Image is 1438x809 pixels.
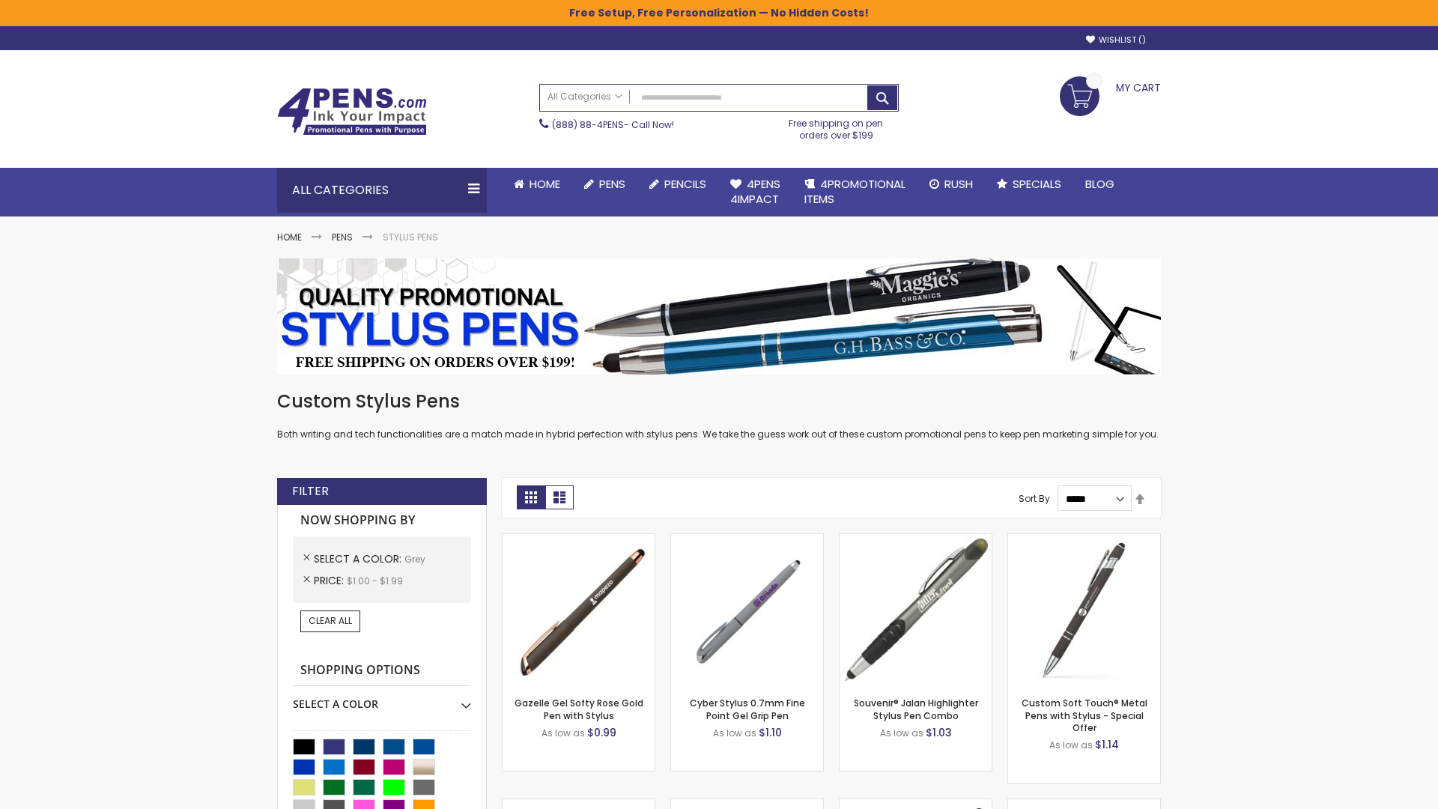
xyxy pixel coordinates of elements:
[292,483,329,500] strong: Filter
[277,88,427,136] img: 4Pens Custom Pens and Promotional Products
[671,533,823,546] a: Cyber Stylus 0.7mm Fine Point Gel Grip Pen-Grey
[347,575,403,587] span: $1.00 - $1.99
[314,551,404,566] span: Select A Color
[293,505,471,536] strong: Now Shopping by
[664,176,706,192] span: Pencils
[840,533,992,546] a: Souvenir® Jalan Highlighter Stylus Pen Combo-Grey
[792,168,917,216] a: 4PROMOTIONALITEMS
[637,168,718,201] a: Pencils
[880,727,923,739] span: As low as
[690,697,805,721] a: Cyber Stylus 0.7mm Fine Point Gel Grip Pen
[277,258,1161,375] img: Stylus Pens
[671,534,823,686] img: Cyber Stylus 0.7mm Fine Point Gel Grip Pen-Grey
[718,168,792,216] a: 4Pens4impact
[985,168,1073,201] a: Specials
[540,85,630,109] a: All Categories
[1073,168,1126,201] a: Blog
[1049,739,1093,751] span: As low as
[541,727,585,739] span: As low as
[503,534,655,686] img: Gazelle Gel Softy Rose Gold Pen with Stylus-Grey
[1019,492,1050,505] label: Sort By
[572,168,637,201] a: Pens
[840,534,992,686] img: Souvenir® Jalan Highlighter Stylus Pen Combo-Grey
[332,231,353,243] a: Pens
[277,168,487,213] div: All Categories
[1008,533,1160,546] a: Custom Soft Touch® Metal Pens with Stylus-Grey
[277,390,1161,413] h1: Custom Stylus Pens
[277,231,302,243] a: Home
[277,390,1161,441] div: Both writing and tech functionalities are a match made in hybrid perfection with stylus pens. We ...
[917,168,985,201] a: Rush
[309,614,352,627] span: Clear All
[1095,737,1119,752] span: $1.14
[599,176,625,192] span: Pens
[854,697,978,721] a: Souvenir® Jalan Highlighter Stylus Pen Combo
[713,727,756,739] span: As low as
[293,655,471,687] strong: Shopping Options
[1013,176,1061,192] span: Specials
[503,533,655,546] a: Gazelle Gel Softy Rose Gold Pen with Stylus-Grey
[926,725,952,740] span: $1.03
[944,176,973,192] span: Rush
[517,485,545,509] strong: Grid
[502,168,572,201] a: Home
[759,725,782,740] span: $1.10
[552,118,674,131] span: - Call Now!
[587,725,616,740] span: $0.99
[300,610,360,631] a: Clear All
[552,118,624,131] a: (888) 88-4PENS
[774,112,899,142] div: Free shipping on pen orders over $199
[404,553,425,566] span: Grey
[515,697,643,721] a: Gazelle Gel Softy Rose Gold Pen with Stylus
[383,231,438,243] strong: Stylus Pens
[547,91,622,103] span: All Categories
[1008,534,1160,686] img: Custom Soft Touch® Metal Pens with Stylus-Grey
[530,176,560,192] span: Home
[730,176,780,207] span: 4Pens 4impact
[1086,34,1146,46] a: Wishlist
[314,573,347,588] span: Price
[804,176,905,207] span: 4PROMOTIONAL ITEMS
[293,686,471,712] div: Select A Color
[1085,176,1114,192] span: Blog
[1022,697,1147,733] a: Custom Soft Touch® Metal Pens with Stylus - Special Offer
